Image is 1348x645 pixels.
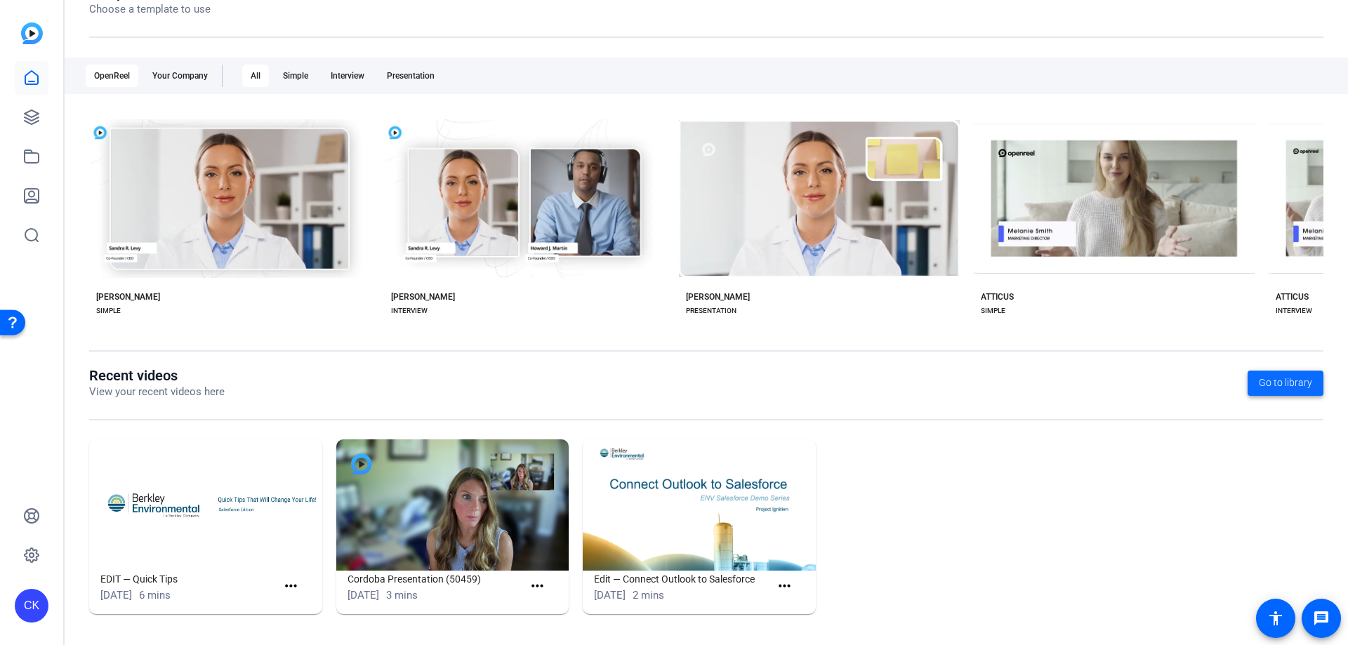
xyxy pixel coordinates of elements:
[242,65,269,87] div: All
[144,65,216,87] div: Your Company
[1276,291,1309,302] div: ATTICUS
[89,439,322,571] img: EDIT — Quick Tips
[529,578,546,595] mat-icon: more_horiz
[391,291,455,302] div: [PERSON_NAME]
[386,589,418,601] span: 3 mins
[594,571,770,587] h1: Edit — Connect Outlook to Salesforce
[1313,610,1330,627] mat-icon: message
[86,65,138,87] div: OpenReel
[336,439,569,571] img: Cordoba Presentation (50459)
[348,589,379,601] span: [DATE]
[21,22,43,44] img: blue-gradient.svg
[100,589,132,601] span: [DATE]
[89,367,225,384] h1: Recent videos
[378,65,443,87] div: Presentation
[348,571,524,587] h1: Cordoba Presentation (50459)
[594,589,626,601] span: [DATE]
[15,589,48,623] div: CK
[583,439,816,571] img: Edit — Connect Outlook to Salesforce
[1248,371,1323,396] a: Go to library
[633,589,664,601] span: 2 mins
[1267,610,1284,627] mat-icon: accessibility
[96,291,160,302] div: [PERSON_NAME]
[100,571,277,587] h1: EDIT — Quick Tips
[139,589,171,601] span: 6 mins
[686,305,736,317] div: PRESENTATION
[391,305,428,317] div: INTERVIEW
[1276,305,1312,317] div: INTERVIEW
[96,305,121,317] div: SIMPLE
[89,1,211,18] p: Choose a template to use
[322,65,373,87] div: Interview
[686,291,750,302] div: [PERSON_NAME]
[776,578,793,595] mat-icon: more_horiz
[282,578,300,595] mat-icon: more_horiz
[89,384,225,400] p: View your recent videos here
[275,65,317,87] div: Simple
[981,291,1014,302] div: ATTICUS
[981,305,1005,317] div: SIMPLE
[1259,375,1312,390] span: Go to library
